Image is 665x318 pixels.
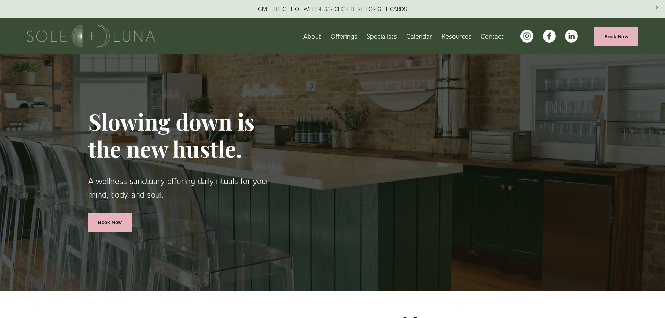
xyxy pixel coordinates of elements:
a: About [303,30,321,42]
span: Resources [442,31,472,42]
span: Offerings [331,31,357,42]
a: instagram-unauth [520,30,533,43]
a: Book Now [88,213,132,232]
a: folder dropdown [442,30,472,42]
a: Specialists [367,30,397,42]
a: Contact [481,30,504,42]
a: LinkedIn [565,30,578,43]
a: Calendar [406,30,432,42]
p: A wellness sanctuary offering daily rituals for your mind, body, and soul. [88,174,290,201]
a: folder dropdown [331,30,357,42]
a: facebook-unauth [543,30,556,43]
img: Sole + Luna [27,25,155,47]
h1: Slowing down is the new hustle. [88,108,290,163]
a: Book Now [594,27,638,46]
